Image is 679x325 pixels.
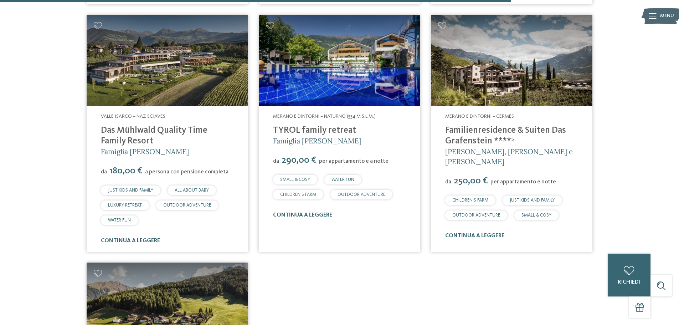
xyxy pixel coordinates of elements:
span: Famiglia [PERSON_NAME] [101,147,189,156]
span: OUTDOOR ADVENTURE [452,213,500,218]
span: a persona con pensione completa [145,169,228,175]
span: Merano e dintorni – Naturno (554 m s.l.m.) [273,114,376,119]
span: richiedi [618,279,641,285]
span: 250,00 € [452,176,490,186]
span: CHILDREN’S FARM [452,198,488,203]
span: per appartamento e notte [490,179,556,185]
span: da [445,179,451,185]
span: 290,00 € [280,156,318,165]
a: TYROL family retreat [273,126,356,135]
span: Merano e dintorni – Cermes [445,114,514,119]
span: WATER FUN [331,177,354,182]
a: continua a leggere [273,212,332,218]
a: Das Mühlwald Quality Time Family Resort [101,126,207,146]
img: Cercate un hotel per famiglie? Qui troverete solo i migliori! [87,15,248,106]
a: continua a leggere [445,233,504,239]
a: Cercate un hotel per famiglie? Qui troverete solo i migliori! [259,15,420,106]
a: richiedi [608,254,650,296]
span: SMALL & COSY [280,177,310,182]
span: JUST KIDS AND FAMILY [510,198,555,203]
span: Famiglia [PERSON_NAME] [273,136,361,145]
span: ALL ABOUT BABY [175,188,209,193]
a: continua a leggere [101,238,160,244]
span: Valle Isarco – Naz-Sciaves [101,114,165,119]
span: OUTDOOR ADVENTURE [338,192,385,197]
span: da [101,169,107,175]
span: da [273,158,279,164]
span: JUST KIDS AND FAMILY [108,188,153,193]
img: Cercate un hotel per famiglie? Qui troverete solo i migliori! [431,15,592,106]
img: Familien Wellness Residence Tyrol **** [259,15,420,106]
span: SMALL & COSY [521,213,551,218]
span: 180,00 € [108,166,144,176]
span: OUTDOOR ADVENTURE [163,203,211,208]
span: [PERSON_NAME], [PERSON_NAME] e [PERSON_NAME] [445,147,573,166]
span: per appartamento e a notte [319,158,389,164]
span: WATER FUN [108,218,131,223]
span: CHILDREN’S FARM [280,192,316,197]
span: LUXURY RETREAT [108,203,142,208]
a: Familienresidence & Suiten Das Grafenstein ****ˢ [445,126,566,146]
